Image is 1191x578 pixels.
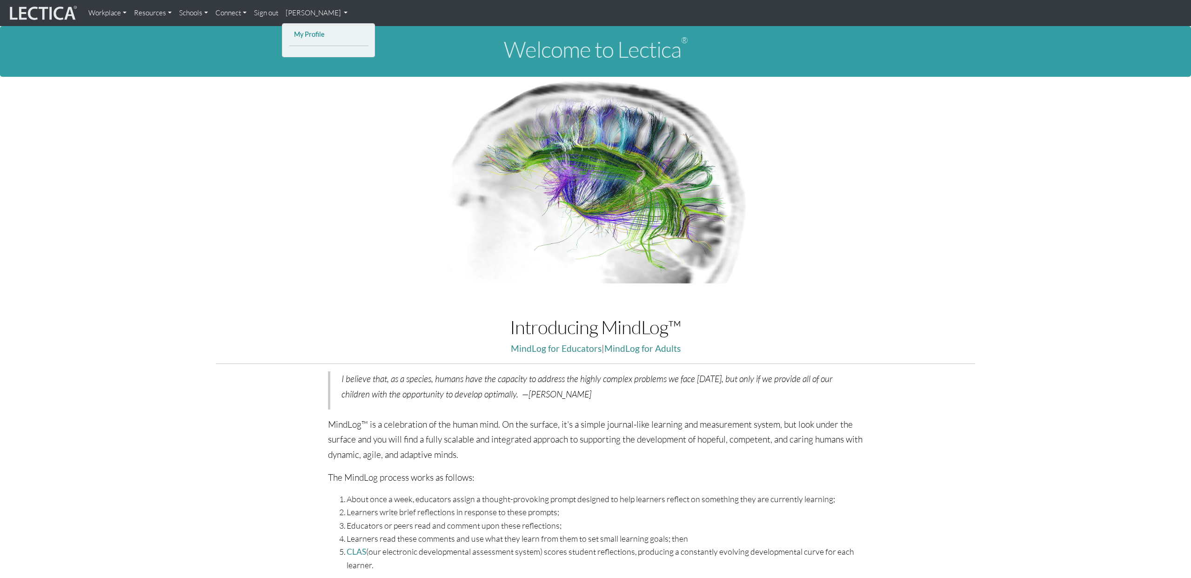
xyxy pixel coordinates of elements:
p: MindLog™ is a celebration of the human mind. On the surface, it's a simple journal-like learning ... [328,417,863,463]
a: My Profile [292,29,366,40]
a: Resources [130,4,175,22]
h1: Introducing MindLog™ [216,317,976,337]
li: Learners write brief reflections in response to these prompts; [347,505,863,518]
a: MindLog for Educators [511,343,602,354]
p: The MindLog process works as follows: [328,470,863,485]
a: Schools [175,4,212,22]
p: | [216,341,976,356]
p: I believe that, as a species, humans have the capacity to address the highly complex problems we ... [341,371,852,402]
img: lecticalive [7,4,77,22]
h1: Welcome to Lectica [7,37,1184,62]
a: [PERSON_NAME] [282,4,352,22]
li: Learners read these comments and use what they learn from them to set small learning goals; then [347,532,863,545]
sup: ® [681,35,688,45]
a: Workplace [85,4,130,22]
img: Human Connectome Project Image [441,77,750,283]
li: About once a week, educators assign a thought-provoking prompt designed to help learners reflect ... [347,492,863,505]
a: CLAS [347,547,366,557]
li: (our electronic developmental assessment system) scores student reflections, producing a constant... [347,545,863,571]
li: Educators or peers read and comment upon these reflections; [347,519,863,532]
a: MindLog for Adults [604,343,681,354]
a: Connect [212,4,250,22]
a: Sign out [250,4,282,22]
